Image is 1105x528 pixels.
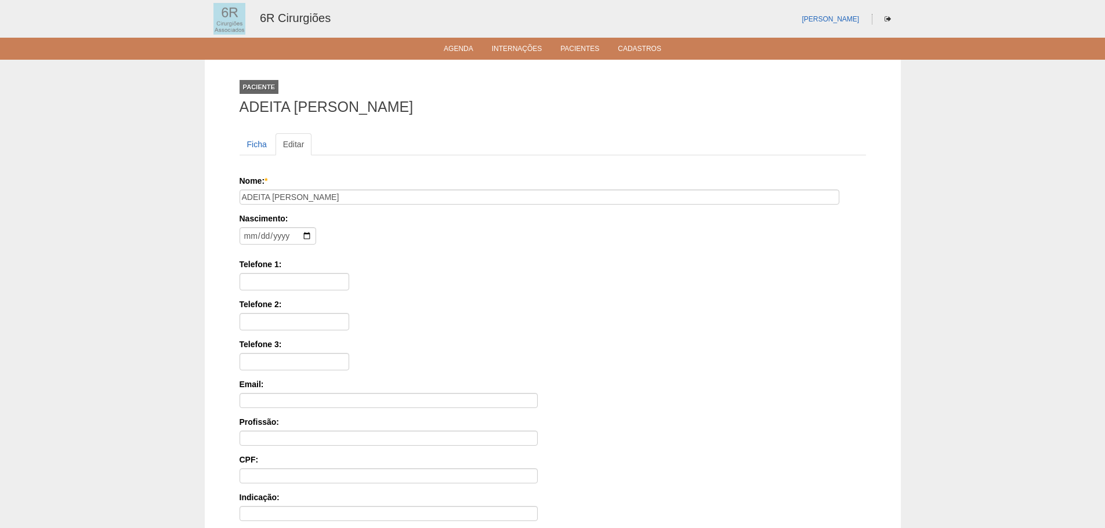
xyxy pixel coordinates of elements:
[492,45,542,56] a: Internações
[240,175,866,187] label: Nome:
[240,258,866,270] label: Telefone 1:
[240,416,866,428] label: Profissão:
[260,12,331,24] a: 6R Cirurgiões
[240,338,866,350] label: Telefone 3:
[560,45,599,56] a: Pacientes
[240,298,866,310] label: Telefone 2:
[444,45,473,56] a: Agenda
[240,213,862,224] label: Nascimento:
[265,176,267,185] span: Este campo é obrigatório.
[276,133,312,155] a: Editar
[240,133,274,155] a: Ficha
[240,454,866,465] label: CPF:
[885,16,891,23] i: Sair
[240,100,866,114] h1: ADEITA [PERSON_NAME]
[802,15,859,23] a: [PERSON_NAME]
[240,80,279,94] div: Paciente
[240,378,866,390] label: Email:
[240,491,866,503] label: Indicação:
[618,45,661,56] a: Cadastros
